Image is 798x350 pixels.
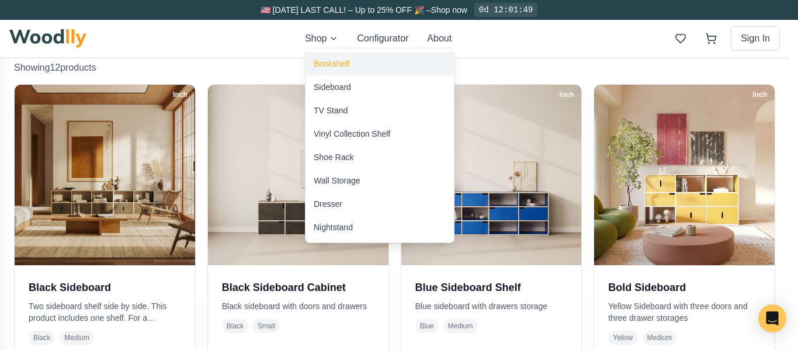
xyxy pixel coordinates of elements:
div: Vinyl Collection Shelf [314,128,390,140]
div: Wall Storage [314,175,360,186]
div: Sideboard [314,81,351,93]
div: Shoe Rack [314,151,353,163]
div: Shop [305,48,454,243]
div: Dresser [314,198,342,210]
div: Bookshelf [314,58,349,70]
div: TV Stand [314,105,348,116]
div: Nightstand [314,221,353,233]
